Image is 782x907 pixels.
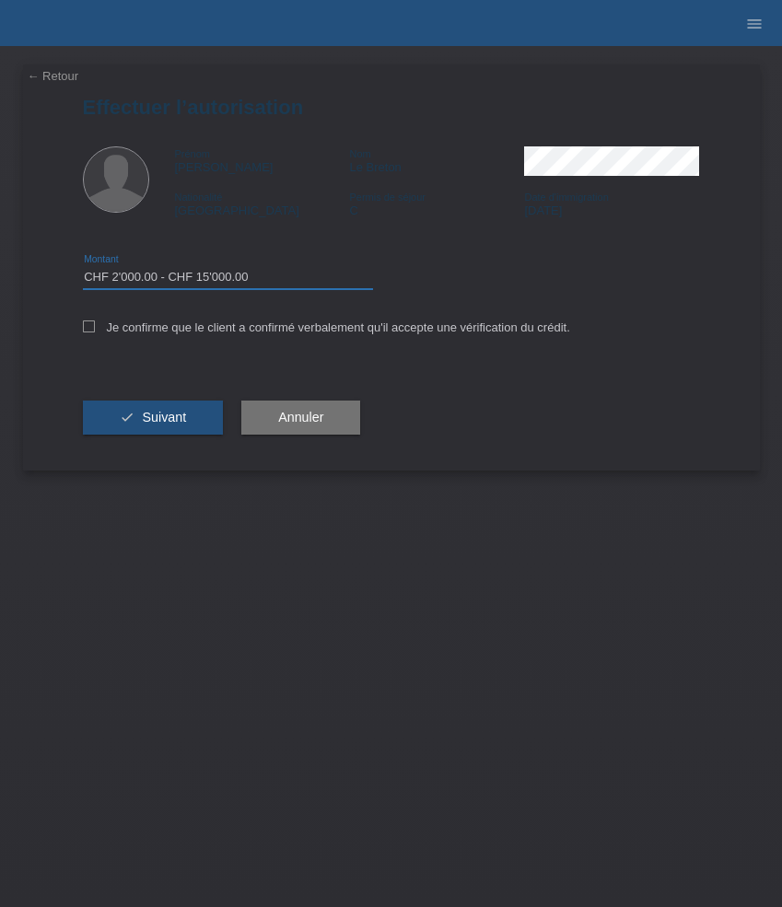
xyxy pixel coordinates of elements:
[175,190,350,217] div: [GEOGRAPHIC_DATA]
[745,15,764,33] i: menu
[83,96,700,119] h1: Effectuer l’autorisation
[28,69,79,83] a: ← Retour
[175,146,350,174] div: [PERSON_NAME]
[349,148,370,159] span: Nom
[524,192,608,203] span: Date d'immigration
[349,146,524,174] div: Le Breton
[524,190,699,217] div: [DATE]
[349,192,426,203] span: Permis de séjour
[83,401,224,436] button: check Suivant
[120,410,134,424] i: check
[278,410,323,424] span: Annuler
[175,148,211,159] span: Prénom
[241,401,360,436] button: Annuler
[83,320,570,334] label: Je confirme que le client a confirmé verbalement qu'il accepte une vérification du crédit.
[349,190,524,217] div: C
[175,192,223,203] span: Nationalité
[142,410,186,424] span: Suivant
[736,17,773,29] a: menu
